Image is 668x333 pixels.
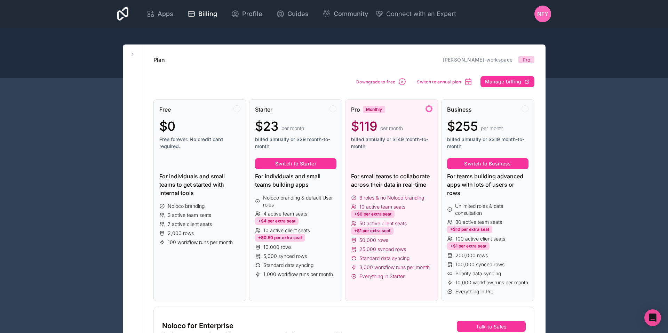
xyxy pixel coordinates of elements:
[359,255,409,262] span: Standard data syncing
[443,57,512,63] a: [PERSON_NAME]-workspace
[447,172,528,197] div: For teams building advanced apps with lots of users or rows
[159,172,241,197] div: For individuals and small teams to get started with internal tools
[455,235,505,242] span: 100 active client seats
[159,105,171,114] span: Free
[263,210,307,217] span: 4 active team seats
[455,261,504,268] span: 100,000 synced rows
[159,119,175,133] span: $0
[359,237,388,244] span: 50,000 rows
[168,203,205,210] span: Noloco branding
[271,6,314,22] a: Guides
[263,253,307,260] span: 5,000 synced rows
[480,76,534,87] button: Manage billing
[158,9,173,19] span: Apps
[225,6,268,22] a: Profile
[455,279,528,286] span: 10,000 workflow runs per month
[359,273,405,280] span: Everything in Starter
[447,105,472,114] span: Business
[255,217,299,225] div: +$4 per extra seat
[447,119,478,133] span: $255
[380,125,403,132] span: per month
[417,79,461,84] span: Switch to annual plan
[182,6,223,22] a: Billing
[263,227,310,234] span: 10 active client seats
[255,105,272,114] span: Starter
[351,210,395,218] div: +$6 per extra seat
[481,125,503,132] span: per month
[485,79,522,85] span: Manage billing
[455,219,502,226] span: 30 active team seats
[356,79,395,84] span: Downgrade to free
[334,9,368,19] span: Community
[168,239,233,246] span: 100 workflow runs per month
[447,242,490,250] div: +$1 per extra seat
[317,6,374,22] a: Community
[351,227,393,235] div: +$1 per extra seat
[255,158,336,169] button: Switch to Starter
[263,262,313,269] span: Standard data syncing
[351,119,377,133] span: $119
[198,9,217,19] span: Billing
[386,9,456,19] span: Connect with an Expert
[537,10,548,18] span: NFY
[255,119,279,133] span: $23
[644,309,661,326] div: Open Intercom Messenger
[168,212,211,219] span: 3 active team seats
[159,136,241,150] span: Free forever. No credit card required.
[287,9,309,19] span: Guides
[141,6,179,22] a: Apps
[447,158,528,169] button: Switch to Business
[168,230,194,237] span: 2,000 rows
[168,221,212,228] span: 7 active client seats
[263,271,333,278] span: 1,000 workflow runs per month
[281,125,304,132] span: per month
[359,194,424,201] span: 6 roles & no Noloco branding
[351,172,432,189] div: For small teams to collaborate across their data in real-time
[363,106,385,113] div: Monthly
[455,252,488,259] span: 200,000 rows
[457,321,525,332] button: Talk to Sales
[255,136,336,150] span: billed annually or $29 month-to-month
[447,226,492,233] div: +$10 per extra seat
[242,9,262,19] span: Profile
[162,321,233,331] span: Noloco for Enterprise
[263,194,336,208] span: Noloco branding & default User roles
[455,203,528,217] span: Unlimited roles & data consultation
[359,264,430,271] span: 3,000 workflow runs per month
[153,56,165,64] h1: Plan
[414,75,475,88] button: Switch to annual plan
[351,136,432,150] span: billed annually or $149 month-to-month
[255,234,305,242] div: +$0.50 per extra seat
[447,136,528,150] span: billed annually or $319 month-to-month
[351,105,360,114] span: Pro
[354,75,409,88] button: Downgrade to free
[263,244,292,251] span: 10,000 rows
[255,172,336,189] div: For individuals and small teams building apps
[455,270,501,277] span: Priority data syncing
[359,203,405,210] span: 10 active team seats
[375,9,456,19] button: Connect with an Expert
[359,246,406,253] span: 25,000 synced rows
[523,56,530,63] span: Pro
[359,220,407,227] span: 50 active client seats
[455,288,493,295] span: Everything in Pro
